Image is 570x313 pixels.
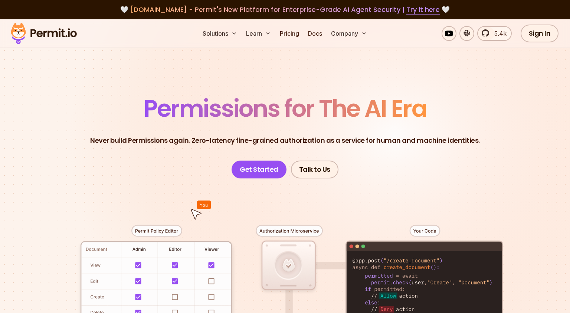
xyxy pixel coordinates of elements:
[406,5,440,14] a: Try it here
[291,161,338,178] a: Talk to Us
[328,26,370,41] button: Company
[243,26,274,41] button: Learn
[90,135,480,146] p: Never build Permissions again. Zero-latency fine-grained authorization as a service for human and...
[305,26,325,41] a: Docs
[130,5,440,14] span: [DOMAIN_NAME] - Permit's New Platform for Enterprise-Grade AI Agent Security |
[18,4,552,15] div: 🤍 🤍
[277,26,302,41] a: Pricing
[477,26,512,41] a: 5.4k
[7,21,80,46] img: Permit logo
[200,26,240,41] button: Solutions
[144,92,426,125] span: Permissions for The AI Era
[521,25,559,42] a: Sign In
[232,161,286,178] a: Get Started
[490,29,507,38] span: 5.4k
